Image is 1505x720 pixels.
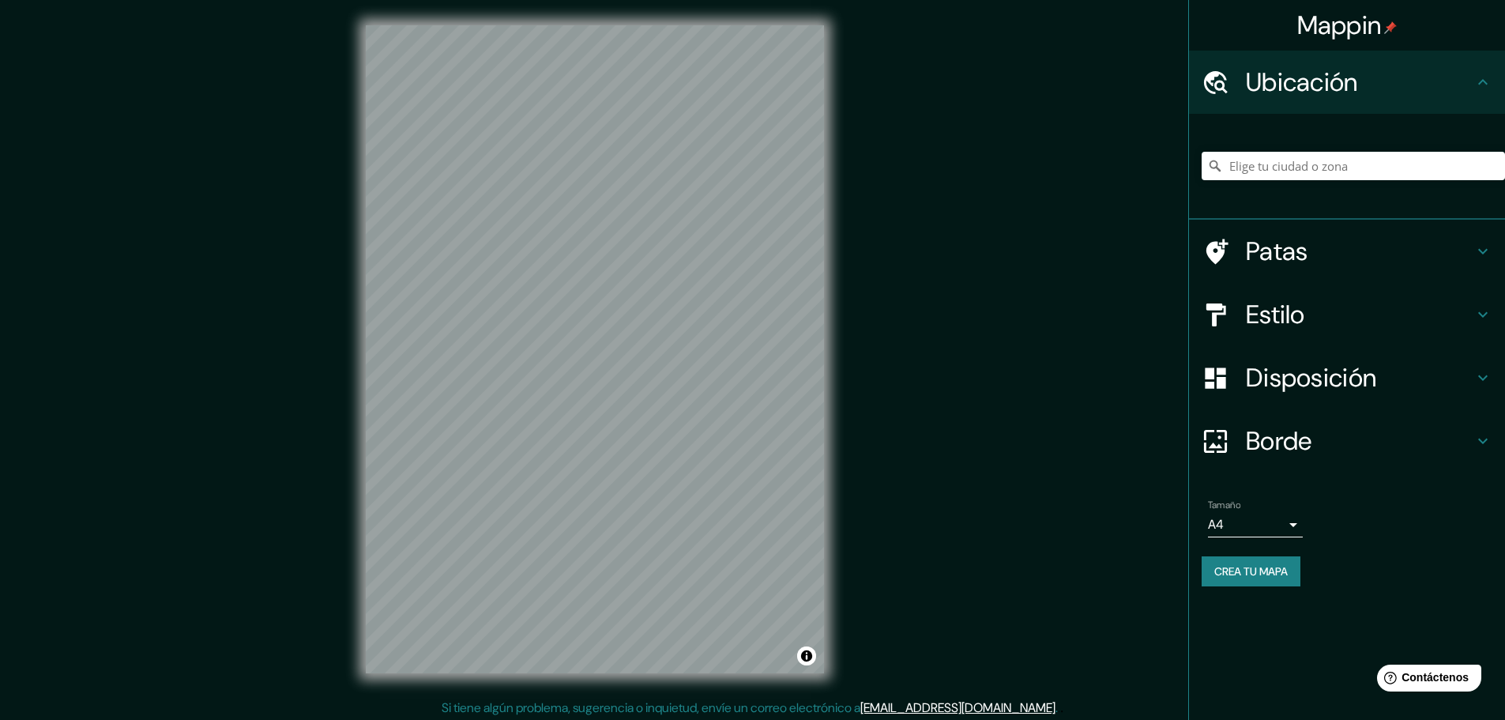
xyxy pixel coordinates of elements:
[1202,556,1300,586] button: Crea tu mapa
[1189,220,1505,283] div: Patas
[1189,346,1505,409] div: Disposición
[1060,699,1063,716] font: .
[1246,424,1312,458] font: Borde
[1246,298,1305,331] font: Estilo
[1364,658,1488,703] iframe: Lanzador de widgets de ayuda
[1384,21,1397,34] img: pin-icon.png
[1246,235,1308,268] font: Patas
[1214,564,1288,579] font: Crea tu mapa
[1189,283,1505,346] div: Estilo
[1246,361,1376,394] font: Disposición
[860,699,1055,716] a: [EMAIL_ADDRESS][DOMAIN_NAME]
[442,699,860,716] font: Si tiene algún problema, sugerencia o inquietud, envíe un correo electrónico a
[1202,152,1505,180] input: Elige tu ciudad o zona
[366,25,824,673] canvas: Mapa
[1058,699,1060,716] font: .
[1208,512,1303,537] div: A4
[1189,409,1505,473] div: Borde
[1189,51,1505,114] div: Ubicación
[1246,66,1358,99] font: Ubicación
[1297,9,1382,42] font: Mappin
[1208,516,1224,533] font: A4
[1208,499,1240,511] font: Tamaño
[797,646,816,665] button: Activar o desactivar atribución
[1055,699,1058,716] font: .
